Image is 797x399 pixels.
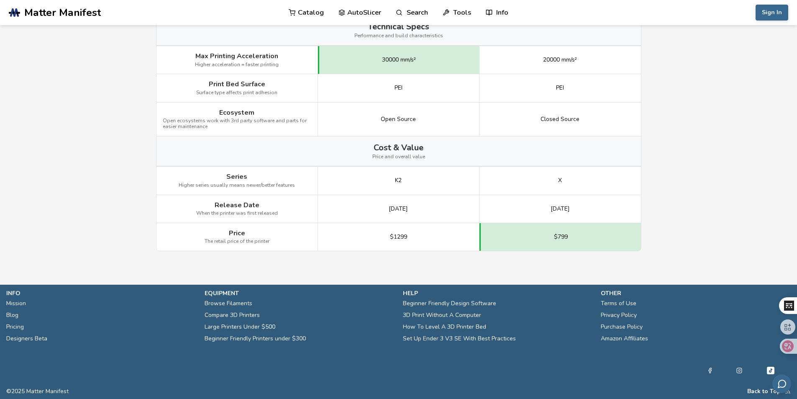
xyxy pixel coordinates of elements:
[209,80,265,88] span: Print Bed Surface
[205,321,275,333] a: Large Printers Under $500
[395,177,402,184] span: K2
[196,211,278,216] span: When the printer was first released
[215,201,259,209] span: Release Date
[205,289,395,298] p: equipment
[24,7,101,18] span: Matter Manifest
[601,333,648,345] a: Amazon Affiliates
[6,388,69,395] span: © 2025 Matter Manifest
[372,154,425,160] span: Price and overall value
[747,388,781,395] button: Back to Top
[229,229,245,237] span: Price
[6,333,47,345] a: Designers Beta
[601,289,791,298] p: other
[766,366,776,376] a: Tiktok
[403,289,593,298] p: help
[390,234,407,240] span: $1299
[558,177,562,184] span: X
[556,85,564,91] span: PEI
[601,298,636,309] a: Terms of Use
[195,52,278,60] span: Max Printing Acceleration
[381,116,416,123] span: Open Source
[707,366,713,376] a: Facebook
[389,206,408,212] span: [DATE]
[554,234,568,240] span: $799
[6,309,18,321] a: Blog
[756,5,788,21] button: Sign In
[6,298,26,309] a: Mission
[179,183,295,188] span: Higher series usually means newer/better features
[736,366,742,376] a: Instagram
[219,109,254,116] span: Ecosystem
[354,33,443,39] span: Performance and build characteristics
[772,374,791,393] button: Send feedback via email
[785,388,791,395] a: RSS Feed
[205,298,252,309] a: Browse Filaments
[403,309,481,321] a: 3D Print Without A Computer
[205,309,260,321] a: Compare 3D Printers
[195,62,279,68] span: Higher acceleration = faster printing
[601,309,637,321] a: Privacy Policy
[541,116,579,123] span: Closed Source
[601,321,643,333] a: Purchase Policy
[226,173,247,180] span: Series
[403,321,486,333] a: How To Level A 3D Printer Bed
[403,298,496,309] a: Beginner Friendly Design Software
[382,57,416,63] span: 30000 mm/s²
[6,289,196,298] p: info
[551,206,570,212] span: [DATE]
[205,239,269,245] span: The retail price of the printer
[395,85,402,91] span: PEI
[374,143,423,152] span: Cost & Value
[205,333,306,345] a: Beginner Friendly Printers under $300
[543,57,577,63] span: 20000 mm/s²
[196,90,277,96] span: Surface type affects print adhesion
[403,333,516,345] a: Set Up Ender 3 V3 SE With Best Practices
[368,22,429,31] span: Technical Specs
[163,118,311,130] span: Open ecosystems work with 3rd party software and parts for easier maintenance
[6,321,24,333] a: Pricing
